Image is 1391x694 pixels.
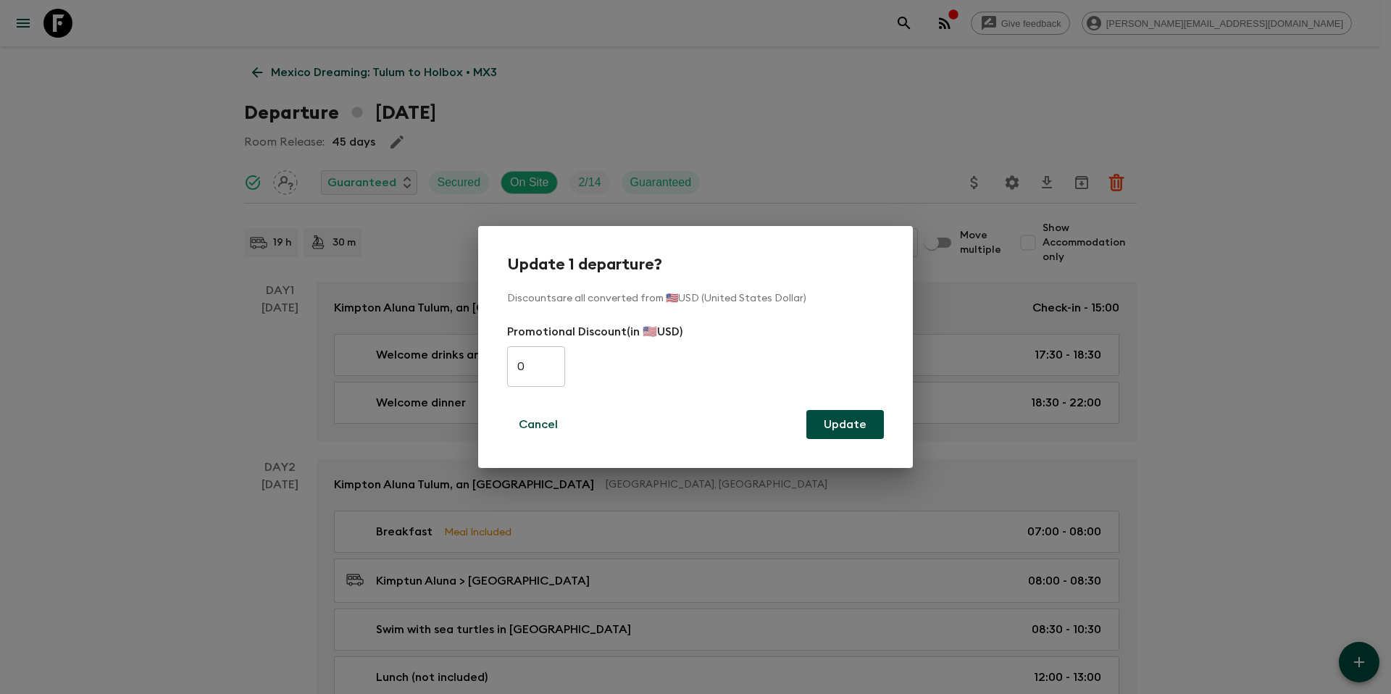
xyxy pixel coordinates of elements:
p: Promotional Discount (in 🇺🇸USD) [507,323,884,340]
button: Cancel [507,410,569,439]
p: Cancel [519,416,558,433]
button: Update [806,410,884,439]
p: Discounts are all converted from 🇺🇸USD (United States Dollar) [507,291,884,306]
h2: Update 1 departure? [507,255,884,274]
